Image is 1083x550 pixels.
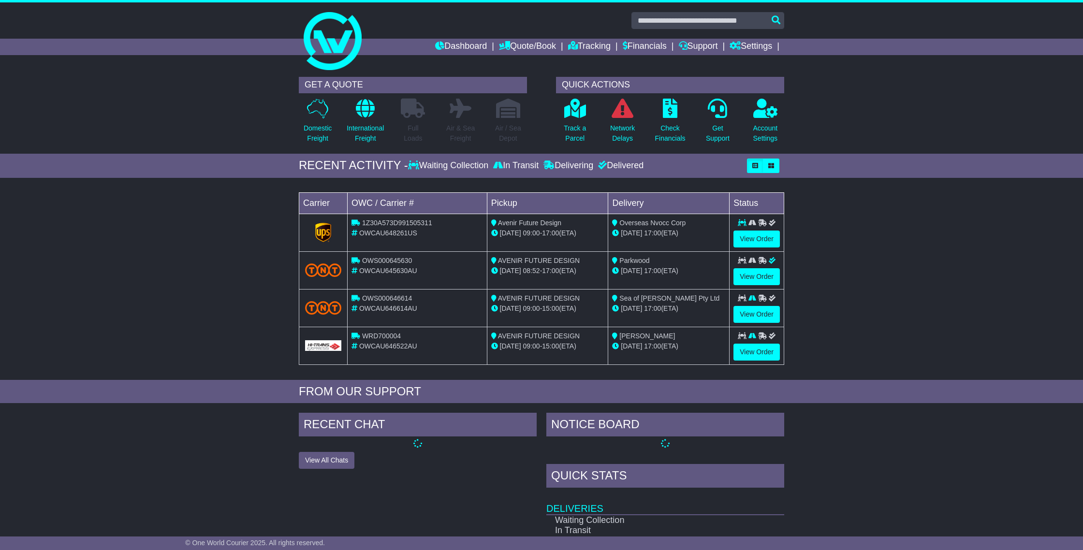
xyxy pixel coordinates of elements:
p: Domestic Freight [304,123,332,144]
p: Account Settings [753,123,778,144]
span: 17:00 [644,229,661,237]
span: Parkwood [619,257,649,264]
div: In Transit [491,160,541,171]
div: Waiting Collection [408,160,491,171]
img: TNT_Domestic.png [305,263,341,276]
img: TNT_Domestic.png [305,301,341,314]
a: View Order [733,231,780,247]
span: AVENIR FUTURE DESIGN [498,332,580,340]
span: [DATE] [500,229,521,237]
a: DomesticFreight [303,98,332,149]
span: Avenir Future Design [498,219,561,227]
a: NetworkDelays [610,98,635,149]
td: Status [730,192,784,214]
td: Waiting Collection [546,515,750,526]
p: International Freight [347,123,384,144]
span: 17:00 [542,267,559,275]
div: GET A QUOTE [299,77,527,93]
a: GetSupport [705,98,730,149]
span: 15:00 [542,342,559,350]
div: - (ETA) [491,266,604,276]
a: InternationalFreight [346,98,384,149]
img: GetCarrierServiceLogo [305,340,341,351]
span: 17:00 [542,229,559,237]
p: Air & Sea Freight [446,123,475,144]
td: Deliveries [546,490,784,515]
p: Check Financials [655,123,686,144]
span: © One World Courier 2025. All rights reserved. [185,539,325,547]
p: Full Loads [401,123,425,144]
span: 1Z30A573D991505311 [362,219,432,227]
div: QUICK ACTIONS [556,77,784,93]
div: - (ETA) [491,228,604,238]
td: Pickup [487,192,608,214]
span: AVENIR FUTURE DESIGN [498,294,580,302]
span: [DATE] [500,342,521,350]
a: Track aParcel [563,98,586,149]
a: Settings [730,39,772,55]
div: Delivering [541,160,596,171]
button: View All Chats [299,452,354,469]
span: 09:00 [523,229,540,237]
span: Overseas Nvocc Corp [619,219,686,227]
div: FROM OUR SUPPORT [299,385,784,399]
a: View Order [733,344,780,361]
span: 09:00 [523,304,540,312]
div: (ETA) [612,228,725,238]
span: [DATE] [500,304,521,312]
span: OWCAU646614AU [359,304,417,312]
div: (ETA) [612,266,725,276]
td: Carrier [299,192,348,214]
div: (ETA) [612,341,725,351]
a: View Order [733,268,780,285]
span: 09:00 [523,342,540,350]
div: RECENT CHAT [299,413,537,439]
span: [PERSON_NAME] [619,332,675,340]
div: - (ETA) [491,304,604,314]
a: CheckFinancials [655,98,686,149]
span: OWS000646614 [362,294,412,302]
a: Support [679,39,718,55]
a: Quote/Book [499,39,556,55]
span: Sea of [PERSON_NAME] Pty Ltd [619,294,719,302]
span: OWCAU648261US [359,229,417,237]
p: Track a Parcel [564,123,586,144]
span: [DATE] [500,267,521,275]
a: Dashboard [435,39,487,55]
span: OWCAU645630AU [359,267,417,275]
span: 08:52 [523,267,540,275]
span: [DATE] [621,229,642,237]
a: Tracking [568,39,611,55]
span: [DATE] [621,304,642,312]
span: 17:00 [644,342,661,350]
span: AVENIR FUTURE DESIGN [498,257,580,264]
td: In Transit [546,525,750,536]
span: OWCAU646522AU [359,342,417,350]
td: Delivery [608,192,730,214]
span: 17:00 [644,267,661,275]
span: [DATE] [621,267,642,275]
div: (ETA) [612,304,725,314]
span: WRD700004 [362,332,401,340]
td: OWC / Carrier # [348,192,487,214]
div: - (ETA) [491,341,604,351]
a: Financials [623,39,667,55]
img: GetCarrierServiceLogo [315,223,332,242]
p: Get Support [706,123,730,144]
div: Quick Stats [546,464,784,490]
p: Network Delays [610,123,635,144]
div: NOTICE BOARD [546,413,784,439]
p: Air / Sea Depot [495,123,521,144]
span: OWS000645630 [362,257,412,264]
span: [DATE] [621,342,642,350]
a: View Order [733,306,780,323]
a: AccountSettings [753,98,778,149]
div: RECENT ACTIVITY - [299,159,408,173]
td: Delivering [546,536,750,547]
span: 17:00 [644,304,661,312]
div: Delivered [596,160,644,171]
span: 15:00 [542,304,559,312]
